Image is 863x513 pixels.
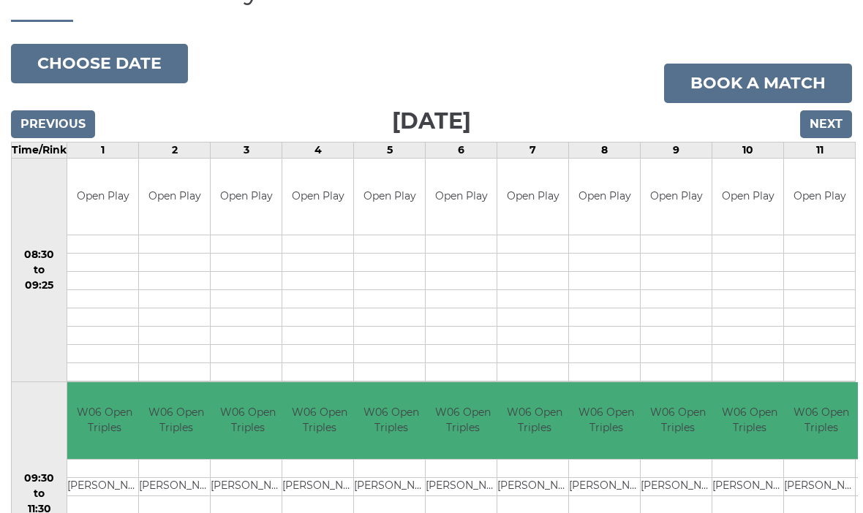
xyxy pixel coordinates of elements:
td: 7 [497,142,569,158]
td: 4 [282,142,354,158]
td: W06 Open Triples [641,382,715,459]
td: Time/Rink [12,142,67,158]
td: W06 Open Triples [497,382,571,459]
td: W06 Open Triples [712,382,786,459]
td: Open Play [712,159,783,235]
td: [PERSON_NAME] [569,477,643,495]
td: [PERSON_NAME] [426,477,500,495]
td: Open Play [784,159,855,235]
td: Open Play [426,159,497,235]
td: 10 [712,142,784,158]
td: 5 [354,142,426,158]
td: Open Play [211,159,282,235]
td: [PERSON_NAME] [784,477,858,495]
td: [PERSON_NAME] [354,477,428,495]
td: [PERSON_NAME] [641,477,715,495]
td: W06 Open Triples [211,382,284,459]
td: W06 Open Triples [354,382,428,459]
td: [PERSON_NAME] [497,477,571,495]
td: 1 [67,142,139,158]
td: 6 [426,142,497,158]
td: W06 Open Triples [282,382,356,459]
a: Book a match [664,64,852,103]
td: 8 [569,142,641,158]
td: 9 [641,142,712,158]
td: Open Play [139,159,210,235]
td: W06 Open Triples [784,382,858,459]
td: [PERSON_NAME] [282,477,356,495]
td: Open Play [497,159,568,235]
td: Open Play [282,159,353,235]
td: 08:30 to 09:25 [12,158,67,382]
td: W06 Open Triples [569,382,643,459]
td: 2 [139,142,211,158]
td: W06 Open Triples [139,382,213,459]
td: 3 [211,142,282,158]
td: W06 Open Triples [67,382,141,459]
td: Open Play [354,159,425,235]
td: W06 Open Triples [426,382,500,459]
td: [PERSON_NAME] [211,477,284,495]
input: Previous [11,110,95,138]
td: [PERSON_NAME] [67,477,141,495]
td: Open Play [569,159,640,235]
td: [PERSON_NAME] [139,477,213,495]
td: [PERSON_NAME] [712,477,786,495]
input: Next [800,110,852,138]
button: Choose date [11,44,188,83]
td: Open Play [67,159,138,235]
td: 11 [784,142,856,158]
td: Open Play [641,159,712,235]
